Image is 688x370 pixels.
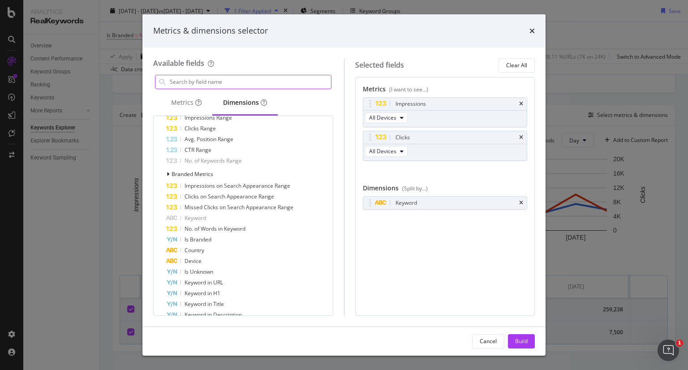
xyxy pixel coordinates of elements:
div: Dimensions [223,98,267,107]
div: (I want to see...) [389,86,428,93]
span: Keyword [185,214,206,222]
span: Keyword in Title [185,300,224,308]
span: Avg. Position Range [185,135,233,143]
span: Country [185,246,204,254]
div: Metrics [171,98,202,107]
div: (Split by...) [402,185,428,192]
div: Selected fields [355,60,404,70]
div: Dimensions [363,184,528,196]
span: Device [185,257,202,265]
span: Keyword in H1 [185,289,220,297]
div: times [519,101,523,107]
div: ImpressionstimesAll Devices [363,97,528,127]
div: Available fields [153,58,204,68]
span: 1 [676,340,683,347]
button: All Devices [365,112,408,123]
iframe: Intercom live chat [658,340,679,361]
div: Cancel [480,337,497,345]
span: CTR Range [185,146,211,154]
div: Keyword [396,198,417,207]
span: Is Unknown [185,268,213,275]
div: Keywordtimes [363,196,528,210]
span: Clicks on Search Appearance Range [185,193,274,200]
div: Clicks [396,133,410,142]
span: Impressions on Search Appearance Range [185,182,290,189]
span: All Devices [369,114,396,121]
div: Metrics & dimensions selector [153,25,268,37]
input: Search by field name [169,75,331,89]
span: Clicks Range [185,125,216,132]
button: Clear All [499,58,535,73]
span: Missed Clicks on Search Appearance Range [185,203,293,211]
span: Impressions Range [185,114,232,121]
div: times [519,135,523,140]
span: All Devices [369,147,396,155]
div: Build [515,337,528,345]
span: Branded Metrics [172,170,213,178]
span: No. of Keywords Range [185,157,242,164]
button: All Devices [365,146,408,157]
div: modal [142,14,546,356]
div: times [519,200,523,206]
span: Keyword in URL [185,279,223,286]
button: Build [508,334,535,348]
div: Clear All [506,61,527,69]
div: Impressions [396,99,426,108]
div: times [529,25,535,37]
div: Metrics [363,85,528,97]
span: Is Branded [185,236,211,243]
button: Cancel [472,334,504,348]
span: Keyword in Description [185,311,242,318]
div: ClickstimesAll Devices [363,131,528,161]
span: No. of Words in Keyword [185,225,245,232]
